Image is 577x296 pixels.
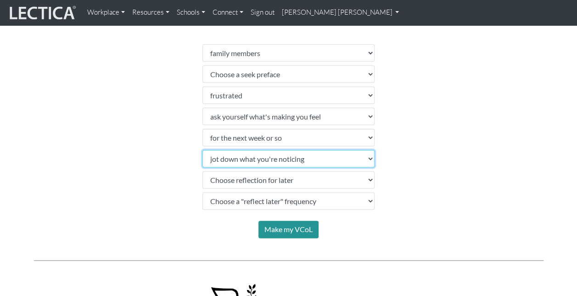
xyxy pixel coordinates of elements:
[258,221,319,238] button: Make my VCoL
[278,4,403,22] a: [PERSON_NAME] [PERSON_NAME]
[247,4,278,22] a: Sign out
[129,4,173,22] a: Resources
[7,4,76,22] img: lecticalive
[84,4,129,22] a: Workplace
[209,4,247,22] a: Connect
[173,4,209,22] a: Schools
